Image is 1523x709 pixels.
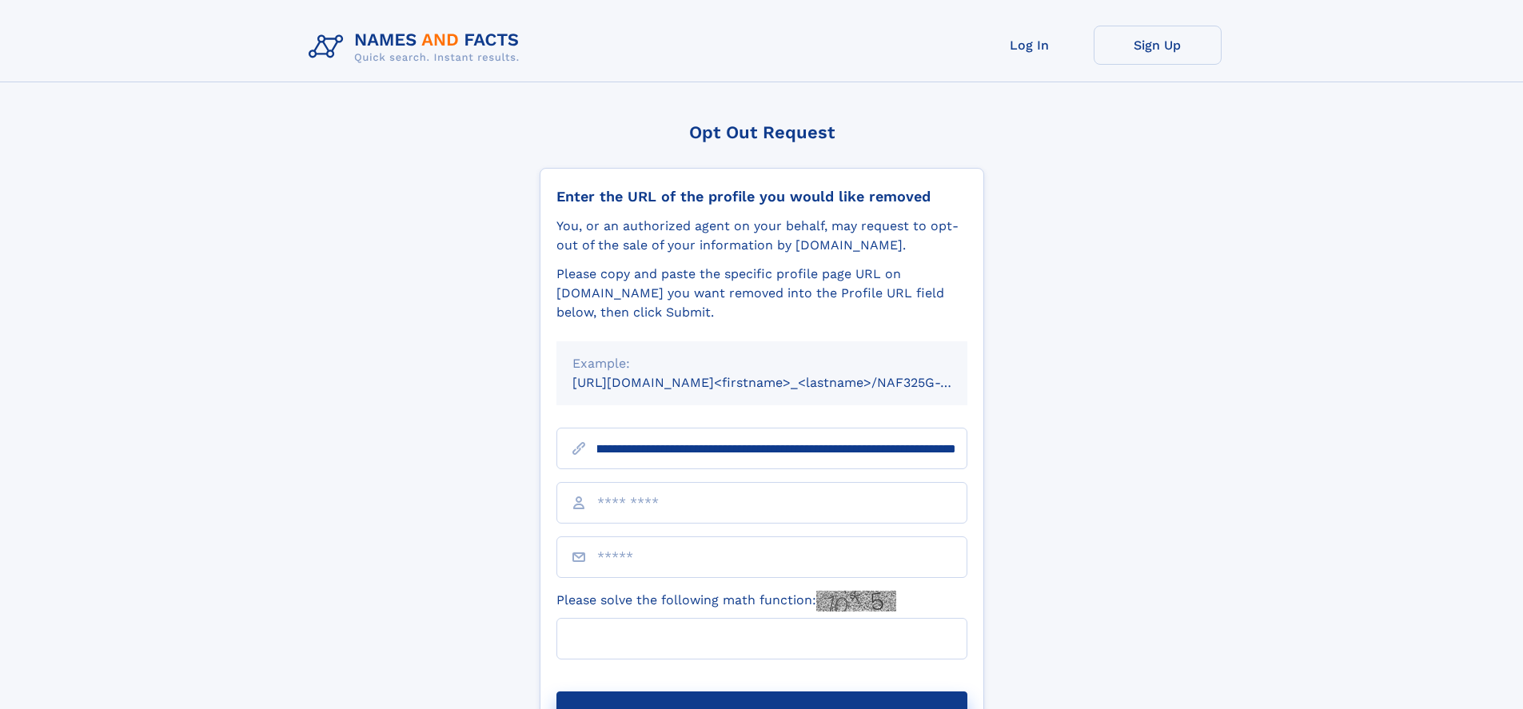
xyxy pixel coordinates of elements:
[1094,26,1222,65] a: Sign Up
[556,591,896,611] label: Please solve the following math function:
[556,217,967,255] div: You, or an authorized agent on your behalf, may request to opt-out of the sale of your informatio...
[302,26,532,69] img: Logo Names and Facts
[572,354,951,373] div: Example:
[572,375,998,390] small: [URL][DOMAIN_NAME]<firstname>_<lastname>/NAF325G-xxxxxxxx
[540,122,984,142] div: Opt Out Request
[556,188,967,205] div: Enter the URL of the profile you would like removed
[966,26,1094,65] a: Log In
[556,265,967,322] div: Please copy and paste the specific profile page URL on [DOMAIN_NAME] you want removed into the Pr...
